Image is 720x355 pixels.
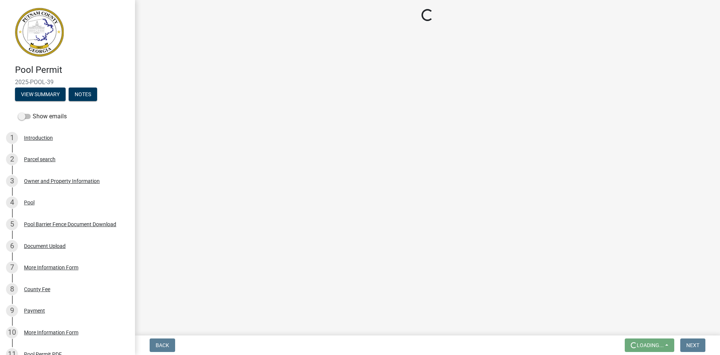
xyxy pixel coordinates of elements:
button: Next [680,338,705,352]
div: 3 [6,175,18,187]
div: 6 [6,240,18,252]
div: 8 [6,283,18,295]
div: Introduction [24,135,53,140]
div: 7 [6,261,18,273]
span: Loading... [637,342,664,348]
h4: Pool Permit [15,65,129,76]
div: Parcel search [24,157,55,162]
button: Loading... [625,338,674,352]
div: Payment [24,308,45,313]
button: View Summary [15,88,66,101]
label: Show emails [18,112,67,121]
div: Pool [24,200,34,205]
div: 1 [6,132,18,144]
div: 4 [6,196,18,208]
div: More Information Form [24,330,78,335]
div: Owner and Property Information [24,178,100,184]
div: Pool Barrier Fence Document Download [24,222,116,227]
button: Back [150,338,175,352]
div: 9 [6,305,18,317]
div: 2 [6,153,18,165]
div: County Fee [24,287,50,292]
wm-modal-confirm: Notes [69,92,97,98]
button: Notes [69,88,97,101]
span: 2025-POOL-39 [15,79,120,86]
div: Document Upload [24,243,66,249]
div: More Information Form [24,265,78,270]
span: Next [686,342,699,348]
div: 5 [6,218,18,230]
span: Back [156,342,169,348]
wm-modal-confirm: Summary [15,92,66,98]
div: 10 [6,326,18,338]
img: Putnam County, Georgia [15,8,64,57]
